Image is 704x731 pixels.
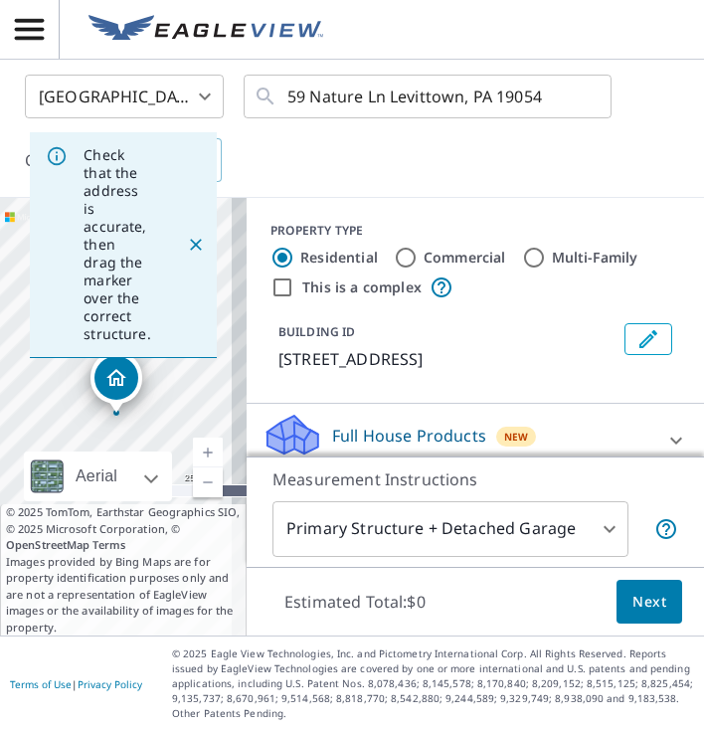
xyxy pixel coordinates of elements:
p: Measurement Instructions [272,467,678,491]
label: Commercial [424,248,506,268]
div: Aerial [70,452,123,501]
div: OR [25,138,222,182]
p: Full House Products [332,424,486,448]
a: Terms [92,537,125,552]
div: Aerial [24,452,172,501]
p: Check that the address is accurate, then drag the marker over the correct structure. [84,146,150,343]
div: Full House ProductsNew [263,412,688,468]
a: OpenStreetMap [6,537,89,552]
p: Estimated Total: $0 [268,580,441,624]
a: Privacy Policy [78,677,142,691]
div: PROPERTY TYPE [270,222,680,240]
button: Next [616,580,682,625]
a: Current Level 17, Zoom Out [193,467,223,497]
p: [STREET_ADDRESS] [278,347,616,371]
a: Terms of Use [10,677,72,691]
label: This is a complex [302,277,422,297]
span: Your report will include the primary structure and a detached garage if one exists. [654,517,678,541]
div: [GEOGRAPHIC_DATA] [25,69,224,124]
p: © 2025 Eagle View Technologies, Inc. and Pictometry International Corp. All Rights Reserved. Repo... [172,646,694,721]
a: EV Logo [77,3,335,57]
span: New [504,429,529,445]
p: BUILDING ID [278,323,355,340]
input: Search by address or latitude-longitude [287,69,571,124]
button: Close [183,232,209,258]
span: © 2025 TomTom, Earthstar Geographics SIO, © 2025 Microsoft Corporation, © [6,504,241,554]
img: EV Logo [88,15,323,45]
label: Multi-Family [552,248,638,268]
a: Current Level 17, Zoom In [193,438,223,467]
label: Residential [300,248,378,268]
span: Next [632,590,666,615]
p: | [10,678,142,690]
button: Edit building 1 [624,323,672,355]
div: Dropped pin, building 1, Residential property, 59 Nature Ln Levittown, PA 19054 [90,352,142,414]
div: Primary Structure + Detached Garage [272,501,628,557]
